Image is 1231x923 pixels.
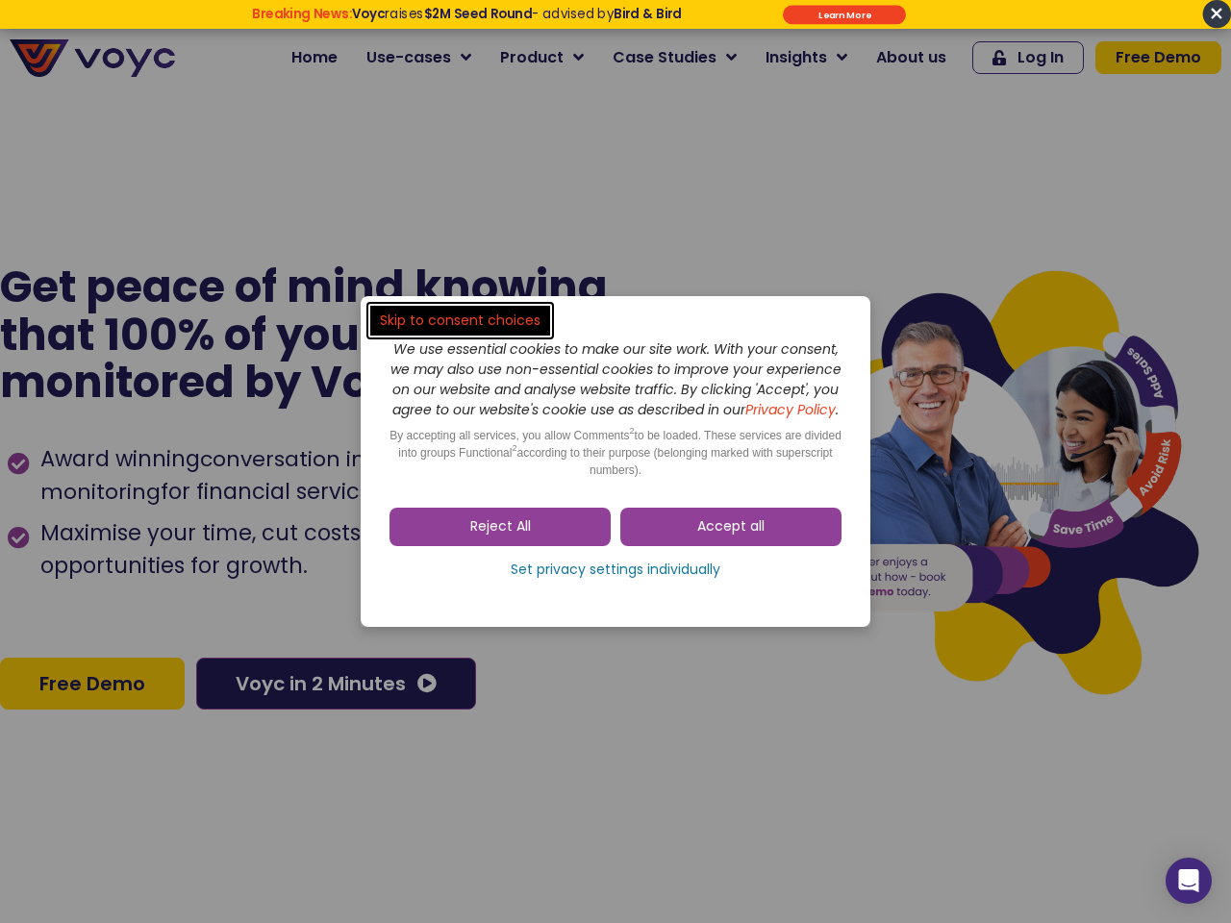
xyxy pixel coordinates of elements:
sup: 2 [630,426,635,436]
span: Accept all [697,517,765,536]
a: Accept all [620,508,842,546]
span: Reject All [470,517,531,536]
a: Skip to consent choices [370,306,550,336]
span: By accepting all services, you allow Comments to be loaded. These services are divided into group... [389,429,842,477]
span: Phone [250,77,298,99]
a: Reject All [389,508,611,546]
span: Job title [250,156,315,178]
a: Set privacy settings individually [389,556,842,585]
i: We use essential cookies to make our site work. With your consent, we may also use non-essential ... [390,339,842,419]
sup: 2 [512,443,516,453]
a: Privacy Policy [745,400,836,419]
span: Set privacy settings individually [511,561,720,580]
